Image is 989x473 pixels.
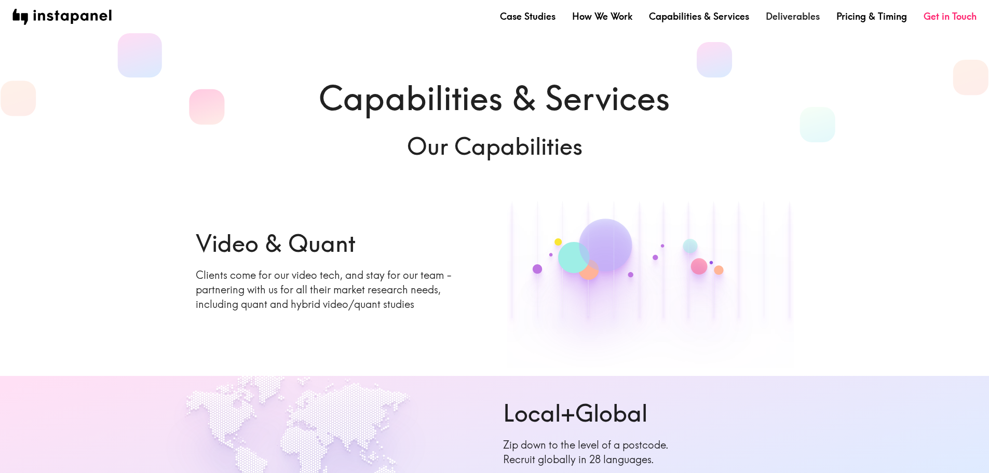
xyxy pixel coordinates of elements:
[196,268,482,312] p: Clients come for our video tech, and stay for our team - partnering with us for all their market ...
[500,10,556,23] a: Case Studies
[503,397,794,429] h6: Local+Global
[12,9,112,25] img: instapanel
[196,130,794,163] h6: Our Capabilities
[572,10,632,23] a: How We Work
[836,10,907,23] a: Pricing & Timing
[924,10,977,23] a: Get in Touch
[766,10,820,23] a: Deliverables
[507,171,794,368] img: Quant chart
[503,438,794,467] p: Zip down to the level of a postcode. Recruit globally in 28 languages.
[196,227,482,260] h6: Video & Quant
[649,10,749,23] a: Capabilities & Services
[196,75,794,121] h1: Capabilities & Services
